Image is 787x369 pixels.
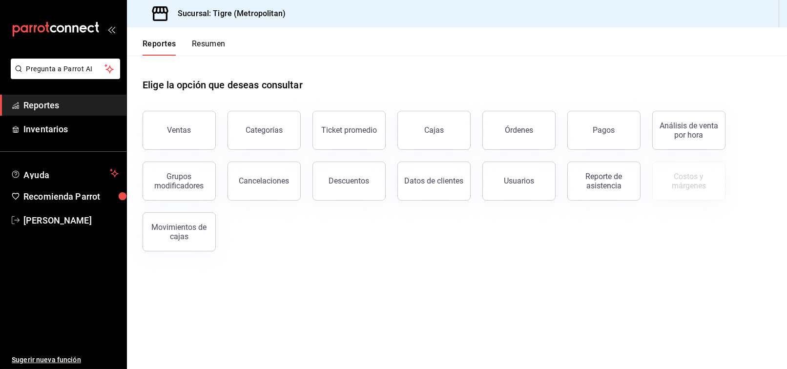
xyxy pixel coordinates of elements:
[424,125,444,135] div: Cajas
[329,176,370,185] div: Descuentos
[228,162,301,201] button: Cancelaciones
[397,162,471,201] button: Datos de clientes
[23,190,119,203] span: Recomienda Parrot
[246,125,283,135] div: Categorías
[23,167,106,179] span: Ayuda
[107,25,115,33] button: open_drawer_menu
[652,162,725,201] button: Contrata inventarios para ver este reporte
[321,125,377,135] div: Ticket promedio
[567,111,641,150] button: Pagos
[652,111,725,150] button: Análisis de venta por hora
[23,99,119,112] span: Reportes
[567,162,641,201] button: Reporte de asistencia
[170,8,286,20] h3: Sucursal: Tigre (Metropolitan)
[192,39,226,56] button: Resumen
[505,125,533,135] div: Órdenes
[23,214,119,227] span: [PERSON_NAME]
[11,59,120,79] button: Pregunta a Parrot AI
[405,176,464,185] div: Datos de clientes
[312,162,386,201] button: Descuentos
[167,125,191,135] div: Ventas
[143,111,216,150] button: Ventas
[149,223,209,241] div: Movimientos de cajas
[593,125,615,135] div: Pagos
[504,176,534,185] div: Usuarios
[7,71,120,81] a: Pregunta a Parrot AI
[143,78,303,92] h1: Elige la opción que deseas consultar
[659,172,719,190] div: Costos y márgenes
[143,39,176,56] button: Reportes
[659,121,719,140] div: Análisis de venta por hora
[149,172,209,190] div: Grupos modificadores
[312,111,386,150] button: Ticket promedio
[23,123,119,136] span: Inventarios
[26,64,105,74] span: Pregunta a Parrot AI
[482,162,556,201] button: Usuarios
[143,162,216,201] button: Grupos modificadores
[482,111,556,150] button: Órdenes
[228,111,301,150] button: Categorías
[239,176,290,185] div: Cancelaciones
[143,39,226,56] div: navigation tabs
[574,172,634,190] div: Reporte de asistencia
[143,212,216,251] button: Movimientos de cajas
[397,111,471,150] button: Cajas
[12,355,119,365] span: Sugerir nueva función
